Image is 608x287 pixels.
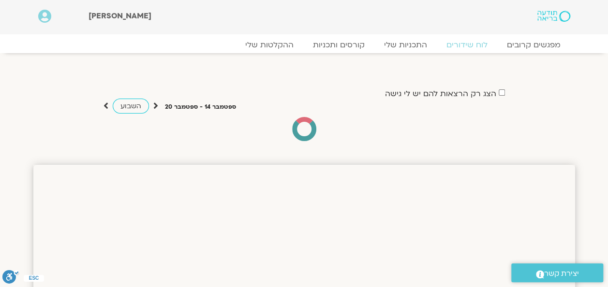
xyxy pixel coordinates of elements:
nav: Menu [38,40,570,50]
a: השבוע [113,99,149,114]
a: יצירת קשר [511,263,603,282]
p: ספטמבר 14 - ספטמבר 20 [165,102,236,112]
a: ההקלטות שלי [236,40,303,50]
a: קורסים ותכניות [303,40,374,50]
span: [PERSON_NAME] [89,11,151,21]
a: התכניות שלי [374,40,437,50]
span: השבוע [120,101,141,111]
span: יצירת קשר [544,267,579,280]
label: הצג רק הרצאות להם יש לי גישה [385,89,496,98]
a: מפגשים קרובים [497,40,570,50]
a: לוח שידורים [437,40,497,50]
